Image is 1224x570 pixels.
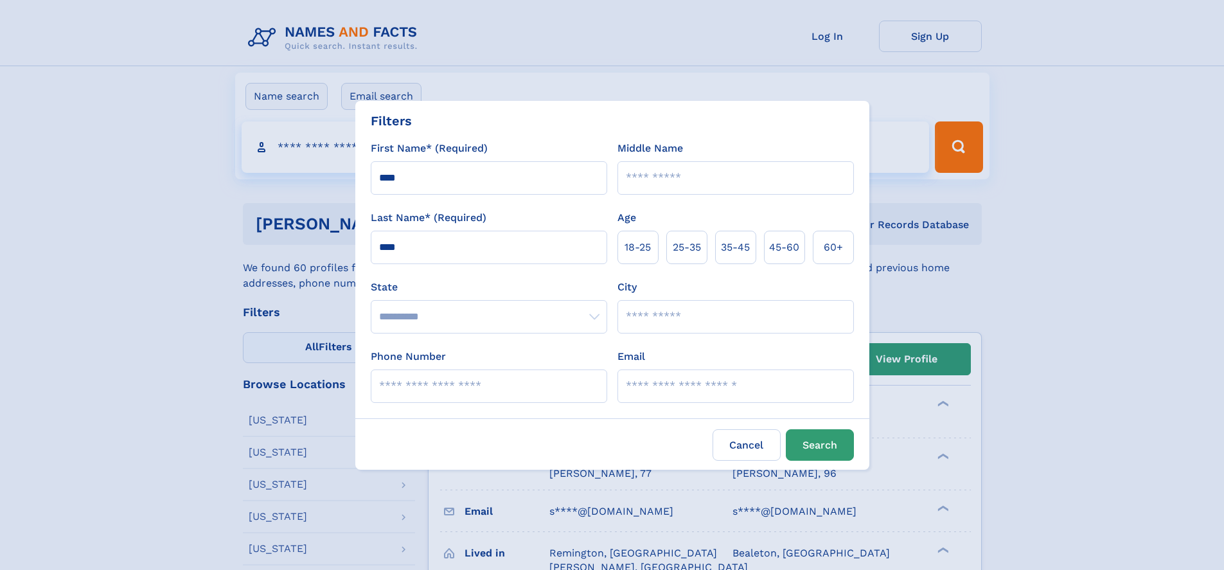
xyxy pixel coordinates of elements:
[371,210,486,226] label: Last Name* (Required)
[625,240,651,255] span: 18‑25
[371,141,488,156] label: First Name* (Required)
[769,240,799,255] span: 45‑60
[371,280,607,295] label: State
[824,240,843,255] span: 60+
[617,210,636,226] label: Age
[617,141,683,156] label: Middle Name
[786,429,854,461] button: Search
[617,280,637,295] label: City
[617,349,645,364] label: Email
[721,240,750,255] span: 35‑45
[371,349,446,364] label: Phone Number
[673,240,701,255] span: 25‑35
[713,429,781,461] label: Cancel
[371,111,412,130] div: Filters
